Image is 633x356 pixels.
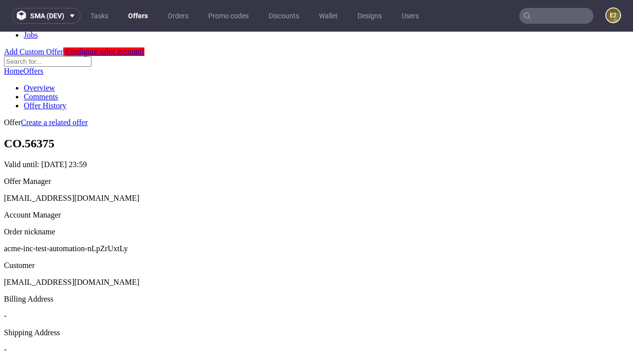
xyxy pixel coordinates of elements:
a: Orders [162,8,194,24]
a: Add Custom Offer [4,16,63,24]
input: Search for... [4,25,91,35]
div: Billing Address [4,263,629,272]
a: Users [396,8,425,24]
h1: CO.56375 [4,105,629,119]
a: Overview [24,52,55,60]
span: Configure sales account! [66,16,144,24]
div: Account Manager [4,179,629,188]
a: Offers [23,35,44,44]
div: Offer Manager [4,145,629,154]
a: Create a related offer [21,87,88,95]
span: - [4,313,6,322]
a: Designs [352,8,388,24]
a: Tasks [85,8,114,24]
div: Customer [4,229,629,238]
p: acme-inc-test-automation-nLpZrUxtLy [4,213,629,222]
a: Configure sales account! [63,16,144,24]
div: Shipping Address [4,297,629,306]
figcaption: e2 [606,8,620,22]
div: [EMAIL_ADDRESS][DOMAIN_NAME] [4,162,629,171]
a: Discounts [263,8,305,24]
a: Comments [24,61,58,69]
a: Offer History [24,70,66,78]
time: [DATE] 23:59 [42,129,87,137]
a: Wallet [313,8,344,24]
a: Home [4,35,23,44]
div: Order nickname [4,196,629,205]
span: - [4,280,6,288]
button: sma (dev) [12,8,81,24]
div: Offer [4,87,629,95]
a: Promo codes [202,8,255,24]
a: Offers [122,8,154,24]
span: [EMAIL_ADDRESS][DOMAIN_NAME] [4,246,139,255]
p: Valid until: [4,129,629,137]
span: sma (dev) [30,12,64,19]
